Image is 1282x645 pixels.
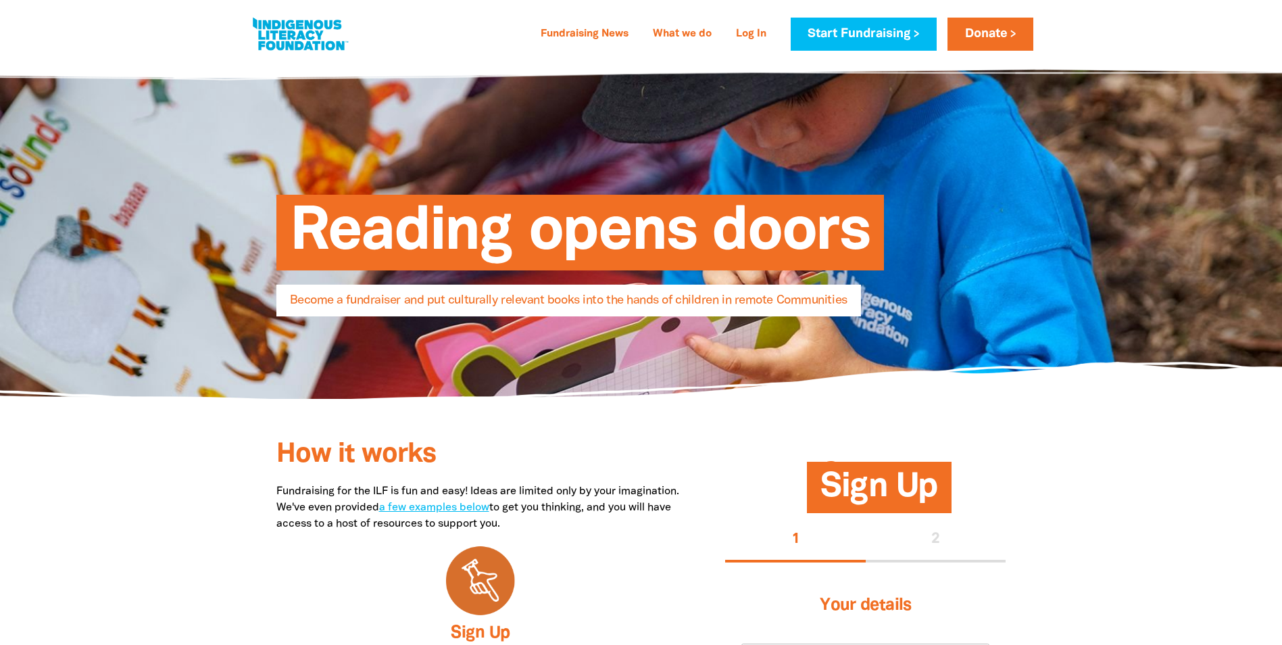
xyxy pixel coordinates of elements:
[379,503,489,512] a: a few examples below
[290,295,847,316] span: Become a fundraiser and put culturally relevant books into the hands of children in remote Commun...
[741,579,989,633] h3: Your details
[290,205,870,270] span: Reading opens doors
[645,24,720,45] a: What we do
[791,18,937,51] a: Start Fundraising
[276,442,436,467] span: How it works
[728,24,774,45] a: Log In
[820,472,938,513] span: Sign Up
[947,18,1033,51] a: Donate
[533,24,637,45] a: Fundraising News
[276,483,685,532] p: Fundraising for the ILF is fun and easy! Ideas are limited only by your imagination. We've even p...
[725,519,866,562] button: Stage 1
